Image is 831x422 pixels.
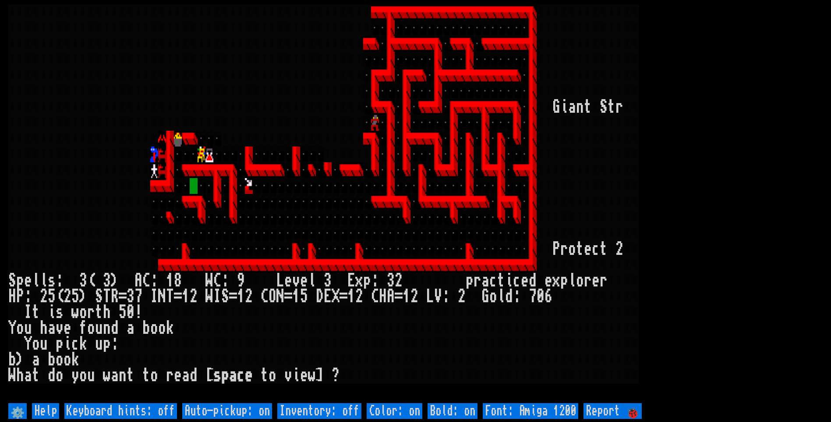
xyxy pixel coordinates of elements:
div: o [158,320,166,336]
div: a [48,320,56,336]
div: ] [316,368,324,383]
div: O [269,289,276,304]
div: l [568,273,576,289]
div: w [71,304,79,320]
div: p [16,273,24,289]
div: R [111,289,119,304]
div: 2 [458,289,466,304]
div: y [71,368,79,383]
div: = [174,289,182,304]
div: i [48,304,56,320]
div: b [8,352,16,368]
div: r [474,273,481,289]
div: r [600,273,608,289]
div: = [395,289,403,304]
div: o [79,304,87,320]
div: : [56,273,64,289]
div: o [489,289,497,304]
div: 2 [355,289,363,304]
div: Y [8,320,16,336]
div: 3 [387,273,395,289]
div: S [8,273,16,289]
div: I [24,304,32,320]
div: 3 [103,273,111,289]
div: e [584,241,592,257]
div: N [276,289,284,304]
div: o [150,368,158,383]
input: Help [32,403,59,419]
div: t [600,241,608,257]
div: w [308,368,316,383]
div: u [40,336,48,352]
div: : [221,273,229,289]
div: s [56,304,64,320]
div: T [103,289,111,304]
div: t [497,273,505,289]
div: A [387,289,395,304]
div: t [261,368,269,383]
div: = [229,289,237,304]
div: e [300,368,308,383]
input: Font: Amiga 1200 [483,403,578,419]
div: v [56,320,64,336]
div: i [560,99,568,115]
div: t [142,368,150,383]
div: 3 [324,273,332,289]
div: v [284,368,292,383]
div: w [103,368,111,383]
div: T [166,289,174,304]
div: ! [134,304,142,320]
div: k [71,352,79,368]
div: t [608,99,615,115]
div: b [142,320,150,336]
div: 2 [615,241,623,257]
div: u [24,320,32,336]
div: X [332,289,339,304]
div: b [48,352,56,368]
div: d [111,320,119,336]
input: Bold: on [428,403,477,419]
div: r [584,273,592,289]
div: I [213,289,221,304]
div: l [32,273,40,289]
div: p [56,336,64,352]
div: i [505,273,513,289]
div: 1 [403,289,410,304]
div: p [466,273,474,289]
div: C [371,289,379,304]
div: : [150,273,158,289]
div: a [24,368,32,383]
div: o [16,320,24,336]
div: o [150,320,158,336]
div: c [237,368,245,383]
div: N [158,289,166,304]
div: h [103,304,111,320]
div: x [552,273,560,289]
div: 6 [545,289,552,304]
div: 1 [347,289,355,304]
div: d [48,368,56,383]
div: a [111,368,119,383]
div: k [166,320,174,336]
div: 5 [48,289,56,304]
div: S [221,289,229,304]
div: h [16,368,24,383]
div: r [87,304,95,320]
div: W [205,289,213,304]
div: 3 [79,273,87,289]
div: u [87,368,95,383]
div: H [379,289,387,304]
div: l [40,273,48,289]
div: 0 [537,289,545,304]
div: S [600,99,608,115]
div: 2 [64,289,71,304]
div: n [119,368,127,383]
div: E [324,289,332,304]
div: Y [24,336,32,352]
div: p [560,273,568,289]
input: ⚙️ [8,403,27,419]
div: p [221,368,229,383]
div: 5 [71,289,79,304]
div: G [481,289,489,304]
div: d [529,273,537,289]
